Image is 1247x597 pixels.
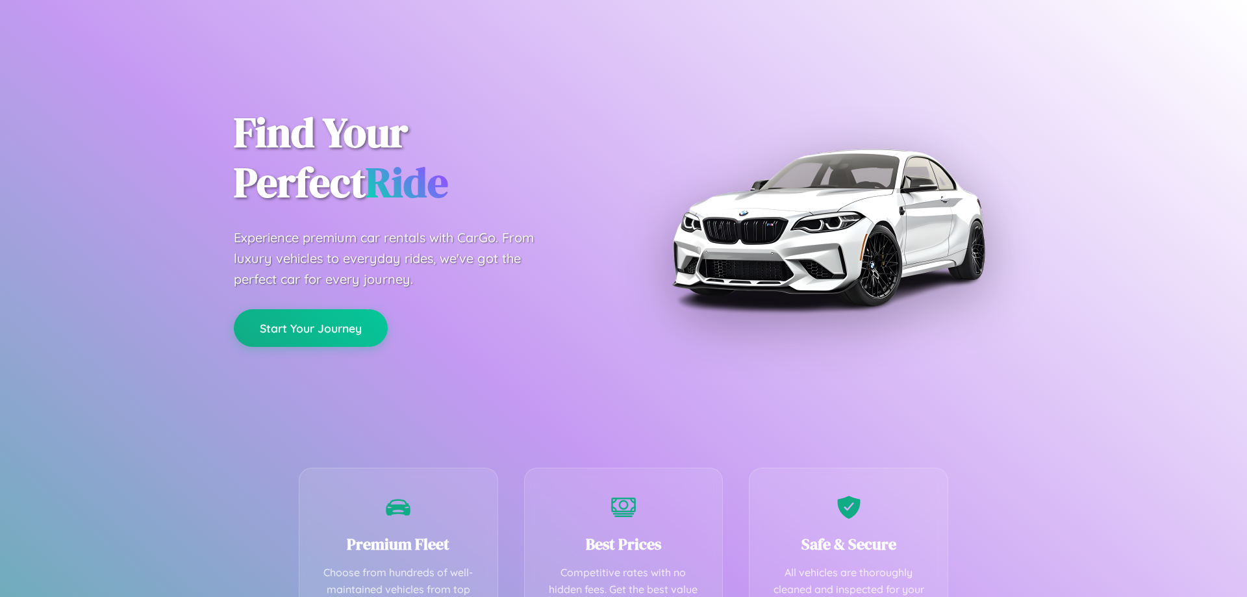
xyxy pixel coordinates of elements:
[234,227,559,290] p: Experience premium car rentals with CarGo. From luxury vehicles to everyday rides, we've got the ...
[769,533,928,555] h3: Safe & Secure
[234,108,604,208] h1: Find Your Perfect
[234,309,388,347] button: Start Your Journey
[319,533,478,555] h3: Premium Fleet
[544,533,703,555] h3: Best Prices
[366,154,448,210] span: Ride
[666,65,990,390] img: Premium BMW car rental vehicle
